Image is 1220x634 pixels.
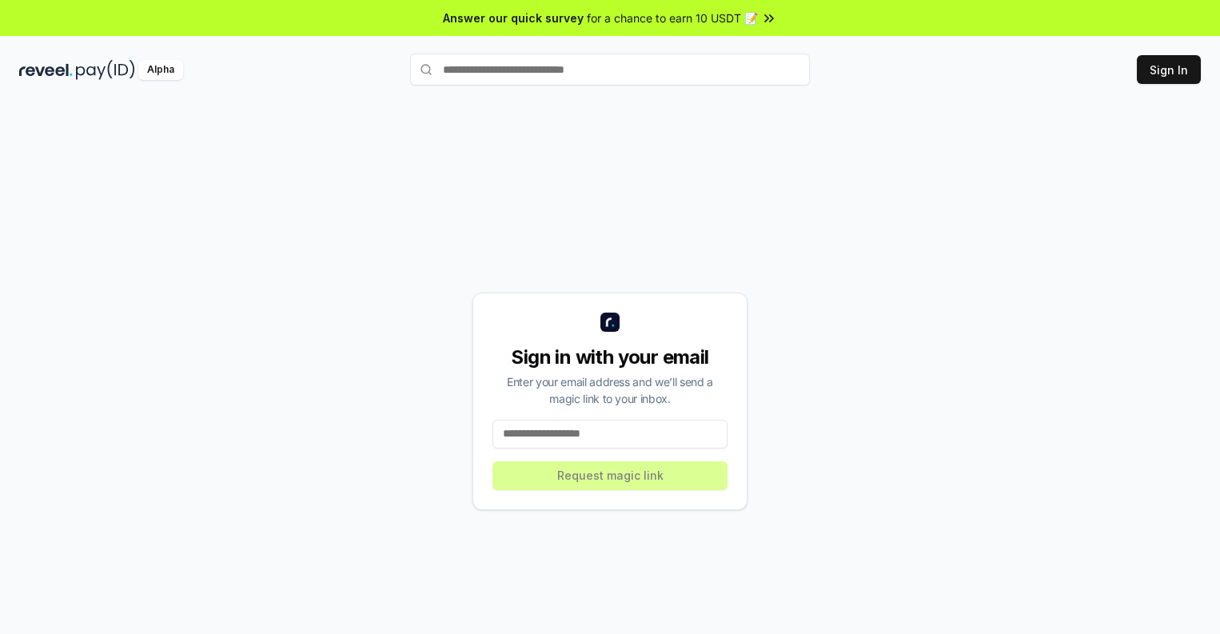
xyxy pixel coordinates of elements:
[1137,55,1201,84] button: Sign In
[492,373,728,407] div: Enter your email address and we’ll send a magic link to your inbox.
[443,10,584,26] span: Answer our quick survey
[492,345,728,370] div: Sign in with your email
[600,313,620,332] img: logo_small
[587,10,758,26] span: for a chance to earn 10 USDT 📝
[138,60,183,80] div: Alpha
[76,60,135,80] img: pay_id
[19,60,73,80] img: reveel_dark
